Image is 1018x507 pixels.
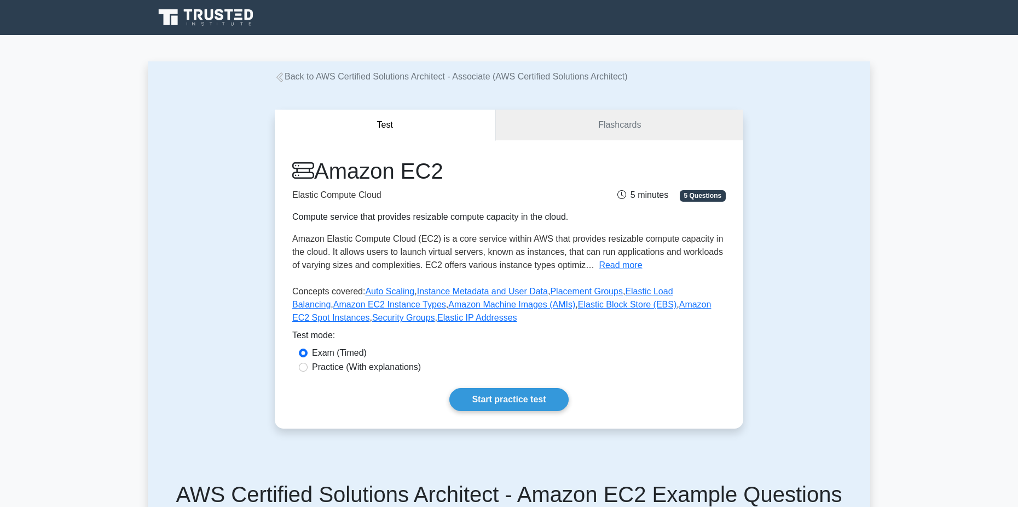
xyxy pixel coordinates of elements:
button: Test [275,110,496,141]
div: Test mode: [292,329,726,346]
label: Exam (Timed) [312,346,367,360]
h1: Amazon EC2 [292,158,577,184]
div: Compute service that provides resizable compute capacity in the cloud. [292,210,577,224]
span: 5 Questions [680,190,726,201]
p: Concepts covered: , , , , , , , , , [292,285,726,329]
a: Elastic IP Addresses [437,313,517,322]
a: Start practice test [449,388,568,411]
a: Flashcards [496,110,743,141]
a: Placement Groups [550,287,623,296]
a: Instance Metadata and User Data [417,287,548,296]
button: Read more [599,259,642,272]
a: Back to AWS Certified Solutions Architect - Associate (AWS Certified Solutions Architect) [275,72,628,81]
label: Practice (With explanations) [312,361,421,374]
a: Security Groups [372,313,435,322]
p: Elastic Compute Cloud [292,189,577,202]
span: Amazon Elastic Compute Cloud (EC2) is a core service within AWS that provides resizable compute c... [292,234,723,270]
a: Amazon Machine Images (AMIs) [448,300,575,309]
a: Auto Scaling [365,287,414,296]
span: 5 minutes [617,190,668,200]
a: Amazon EC2 Instance Types [333,300,446,309]
a: Elastic Block Store (EBS) [578,300,677,309]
